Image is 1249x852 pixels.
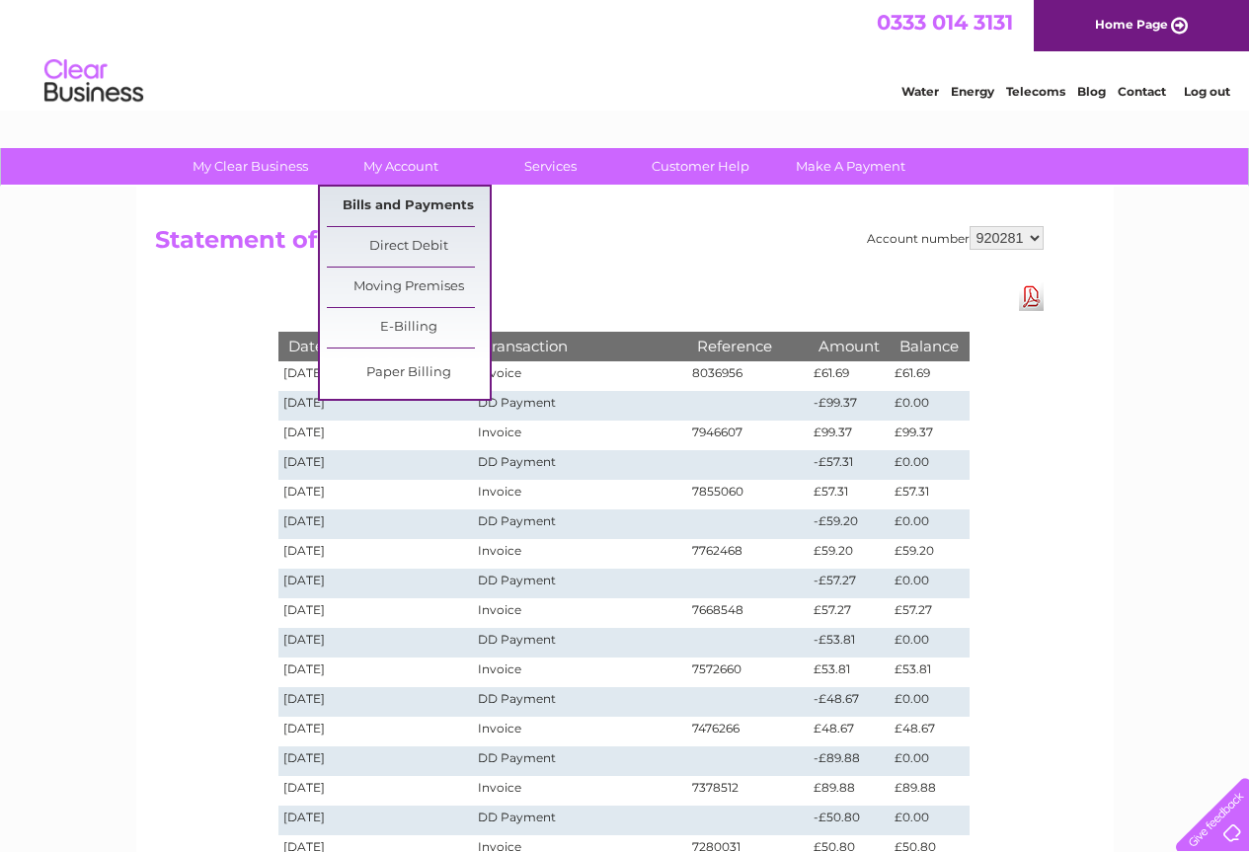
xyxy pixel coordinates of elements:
[809,776,890,806] td: £89.88
[473,628,686,658] td: DD Payment
[809,628,890,658] td: -£53.81
[890,361,969,391] td: £61.69
[473,598,686,628] td: Invoice
[278,480,474,509] td: [DATE]
[809,717,890,746] td: £48.67
[473,806,686,835] td: DD Payment
[890,539,969,569] td: £59.20
[473,746,686,776] td: DD Payment
[469,148,632,185] a: Services
[278,361,474,391] td: [DATE]
[473,687,686,717] td: DD Payment
[278,717,474,746] td: [DATE]
[43,51,144,112] img: logo.png
[890,391,969,421] td: £0.00
[890,746,969,776] td: £0.00
[619,148,782,185] a: Customer Help
[890,806,969,835] td: £0.00
[867,226,1044,250] div: Account number
[890,776,969,806] td: £89.88
[890,421,969,450] td: £99.37
[809,450,890,480] td: -£57.31
[278,332,474,360] th: Date
[473,658,686,687] td: Invoice
[809,598,890,628] td: £57.27
[687,421,810,450] td: 7946607
[890,480,969,509] td: £57.31
[809,658,890,687] td: £53.81
[278,391,474,421] td: [DATE]
[687,480,810,509] td: 7855060
[1006,84,1065,99] a: Telecoms
[890,509,969,539] td: £0.00
[278,509,474,539] td: [DATE]
[278,658,474,687] td: [DATE]
[809,391,890,421] td: -£99.37
[327,227,490,267] a: Direct Debit
[890,687,969,717] td: £0.00
[473,332,686,360] th: Transaction
[769,148,932,185] a: Make A Payment
[473,421,686,450] td: Invoice
[473,717,686,746] td: Invoice
[155,226,1044,264] h2: Statement of Accounts
[890,628,969,658] td: £0.00
[327,187,490,226] a: Bills and Payments
[687,658,810,687] td: 7572660
[278,687,474,717] td: [DATE]
[687,332,810,360] th: Reference
[278,628,474,658] td: [DATE]
[1118,84,1166,99] a: Contact
[473,480,686,509] td: Invoice
[278,539,474,569] td: [DATE]
[687,717,810,746] td: 7476266
[687,361,810,391] td: 8036956
[473,509,686,539] td: DD Payment
[687,539,810,569] td: 7762468
[278,450,474,480] td: [DATE]
[809,421,890,450] td: £99.37
[809,687,890,717] td: -£48.67
[327,308,490,348] a: E-Billing
[169,148,332,185] a: My Clear Business
[473,450,686,480] td: DD Payment
[809,539,890,569] td: £59.20
[1184,84,1230,99] a: Log out
[473,391,686,421] td: DD Payment
[473,361,686,391] td: Invoice
[278,776,474,806] td: [DATE]
[890,658,969,687] td: £53.81
[278,598,474,628] td: [DATE]
[809,509,890,539] td: -£59.20
[809,746,890,776] td: -£89.88
[890,569,969,598] td: £0.00
[278,746,474,776] td: [DATE]
[951,84,994,99] a: Energy
[278,421,474,450] td: [DATE]
[809,361,890,391] td: £61.69
[890,450,969,480] td: £0.00
[327,353,490,393] a: Paper Billing
[890,717,969,746] td: £48.67
[687,598,810,628] td: 7668548
[809,569,890,598] td: -£57.27
[877,10,1013,35] a: 0333 014 3131
[159,11,1092,96] div: Clear Business is a trading name of Verastar Limited (registered in [GEOGRAPHIC_DATA] No. 3667643...
[1077,84,1106,99] a: Blog
[327,268,490,307] a: Moving Premises
[473,569,686,598] td: DD Payment
[1019,282,1044,311] a: Download Pdf
[890,332,969,360] th: Balance
[687,776,810,806] td: 7378512
[809,806,890,835] td: -£50.80
[473,776,686,806] td: Invoice
[890,598,969,628] td: £57.27
[473,539,686,569] td: Invoice
[809,332,890,360] th: Amount
[809,480,890,509] td: £57.31
[278,569,474,598] td: [DATE]
[319,148,482,185] a: My Account
[278,806,474,835] td: [DATE]
[901,84,939,99] a: Water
